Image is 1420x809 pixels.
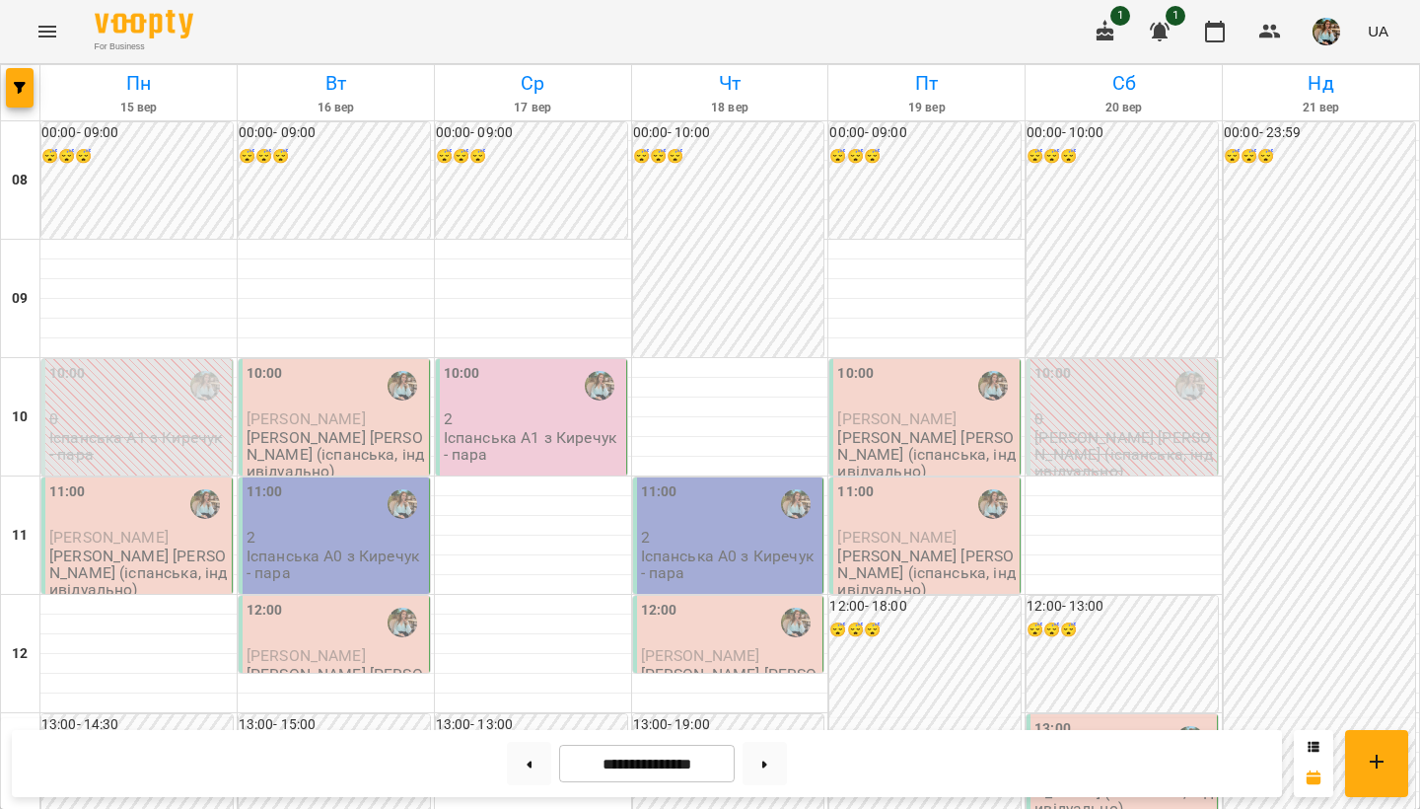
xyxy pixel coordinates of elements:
img: Киречук Валерія Володимирівна (і) [1175,371,1205,401]
h6: 00:00 - 09:00 [41,122,233,144]
p: 0 [1034,410,1213,427]
span: [PERSON_NAME] [837,409,957,428]
h6: 00:00 - 23:59 [1224,122,1415,144]
h6: 08 [12,170,28,191]
p: [PERSON_NAME] [PERSON_NAME] (іспанська, індивідуально) [247,666,425,717]
span: [PERSON_NAME] [49,528,169,547]
p: [PERSON_NAME] [PERSON_NAME] (іспанська, індивідуально) [247,429,425,480]
h6: 13:00 - 15:00 [239,714,430,736]
label: 10:00 [49,363,86,385]
img: Киречук Валерія Володимирівна (і) [388,489,417,519]
h6: 12 [12,643,28,665]
button: Menu [24,8,71,55]
h6: Пт [831,68,1022,99]
h6: Вт [241,68,431,99]
h6: 18 вер [635,99,825,117]
span: [PERSON_NAME] [247,646,366,665]
span: [PERSON_NAME] [837,528,957,547]
label: 10:00 [1034,363,1071,385]
h6: 😴😴😴 [829,146,1021,168]
h6: 😴😴😴 [436,146,627,168]
h6: 13:00 - 14:30 [41,714,233,736]
h6: Нд [1226,68,1416,99]
label: 10:00 [837,363,874,385]
label: 11:00 [247,481,283,503]
img: Киречук Валерія Володимирівна (і) [190,371,220,401]
img: Киречук Валерія Володимирівна (і) [585,371,614,401]
h6: 21 вер [1226,99,1416,117]
span: For Business [95,40,193,53]
img: Киречук Валерія Володимирівна (і) [978,489,1008,519]
p: 2 [641,529,819,546]
h6: 😴😴😴 [1027,146,1218,168]
span: 1 [1166,6,1185,26]
p: [PERSON_NAME] [PERSON_NAME] (іспанська, індивідуально) [1034,429,1213,480]
h6: 😴😴😴 [1027,620,1218,641]
img: Киречук Валерія Володимирівна (і) [978,371,1008,401]
h6: 12:00 - 13:00 [1027,596,1218,618]
h6: 00:00 - 09:00 [239,122,430,144]
h6: 😴😴😴 [829,620,1021,641]
h6: 😴😴😴 [41,146,233,168]
p: Іспанська А0 з Киречук - пара [247,548,425,582]
h6: Пн [43,68,234,99]
h6: 12:00 - 18:00 [829,596,1021,618]
h6: 13:00 - 13:00 [436,714,627,736]
img: 856b7ccd7d7b6bcc05e1771fbbe895a7.jfif [1313,18,1340,45]
img: Киречук Валерія Володимирівна (і) [388,608,417,637]
h6: 00:00 - 09:00 [436,122,627,144]
div: Киречук Валерія Володимирівна (і) [781,608,811,637]
h6: Чт [635,68,825,99]
img: Voopty Logo [95,10,193,38]
label: 11:00 [49,481,86,503]
h6: 00:00 - 10:00 [633,122,824,144]
h6: 00:00 - 10:00 [1027,122,1218,144]
h6: Ср [438,68,628,99]
p: [PERSON_NAME] [PERSON_NAME] (іспанська, індивідуально) [49,548,228,599]
label: 10:00 [247,363,283,385]
p: [PERSON_NAME] [PERSON_NAME] (іспанська, індивідуально) [837,429,1016,480]
h6: Сб [1029,68,1219,99]
h6: 😴😴😴 [239,146,430,168]
p: [PERSON_NAME] [PERSON_NAME] (іспанська, індивідуально) [641,666,819,717]
h6: 16 вер [241,99,431,117]
p: 2 [444,410,622,427]
label: 12:00 [247,600,283,622]
span: [PERSON_NAME] [641,646,760,665]
label: 12:00 [641,600,677,622]
p: 2 [247,529,425,546]
button: UA [1360,13,1396,49]
h6: 😴😴😴 [633,146,824,168]
h6: 13:00 - 19:00 [633,714,824,736]
h6: 09 [12,288,28,310]
span: [PERSON_NAME] [247,409,366,428]
p: 0 [49,410,228,427]
p: Іспанська А1 з Киречук - пара [49,429,228,464]
h6: 20 вер [1029,99,1219,117]
h6: 😴😴😴 [1224,146,1415,168]
img: Киречук Валерія Володимирівна (і) [781,489,811,519]
label: 11:00 [641,481,677,503]
p: [PERSON_NAME] [PERSON_NAME] (іспанська, індивідуально) [837,548,1016,599]
span: 1 [1110,6,1130,26]
h6: 15 вер [43,99,234,117]
h6: 17 вер [438,99,628,117]
h6: 19 вер [831,99,1022,117]
p: Іспанська А1 з Киречук - пара [444,429,622,464]
img: Киречук Валерія Володимирівна (і) [388,371,417,401]
h6: 00:00 - 09:00 [829,122,1021,144]
img: Киречук Валерія Володимирівна (і) [190,489,220,519]
p: Іспанська А0 з Киречук - пара [641,548,819,582]
label: 11:00 [837,481,874,503]
h6: 11 [12,525,28,547]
